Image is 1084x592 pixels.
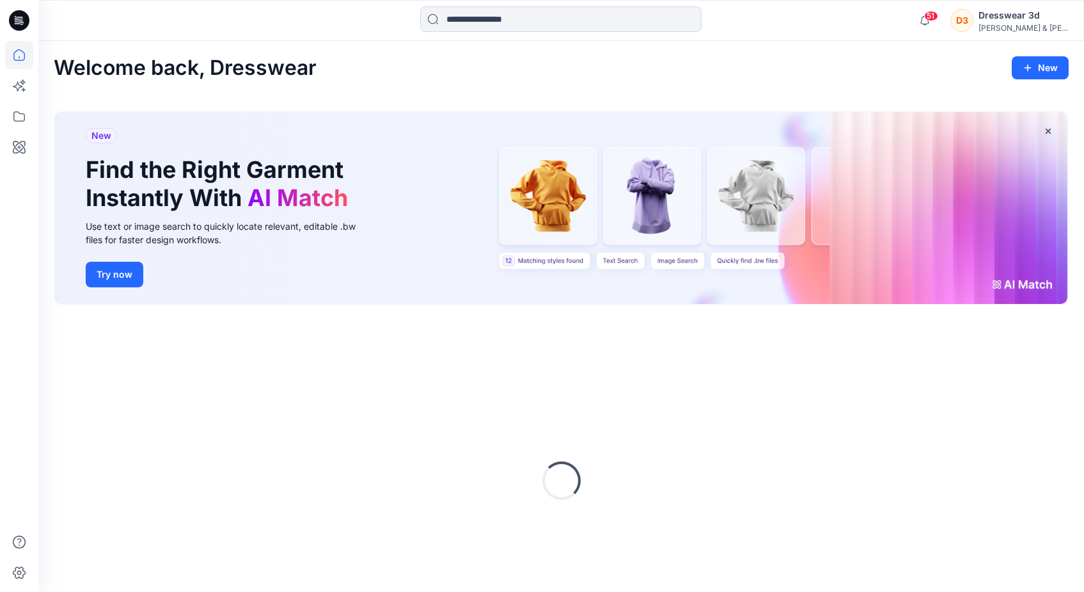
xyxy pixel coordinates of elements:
span: New [91,128,111,143]
div: Dresswear 3d [978,8,1068,23]
h2: Welcome back, Dresswear [54,56,317,80]
span: 51 [924,11,938,21]
div: Use text or image search to quickly locate relevant, editable .bw files for faster design workflows. [86,220,373,246]
div: [PERSON_NAME] & [PERSON_NAME] [978,23,1068,33]
div: D3 [950,9,973,32]
span: AI Match [247,184,348,212]
button: Try now [86,262,143,287]
button: New [1012,56,1069,79]
h1: Find the Right Garment Instantly With [86,156,354,211]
